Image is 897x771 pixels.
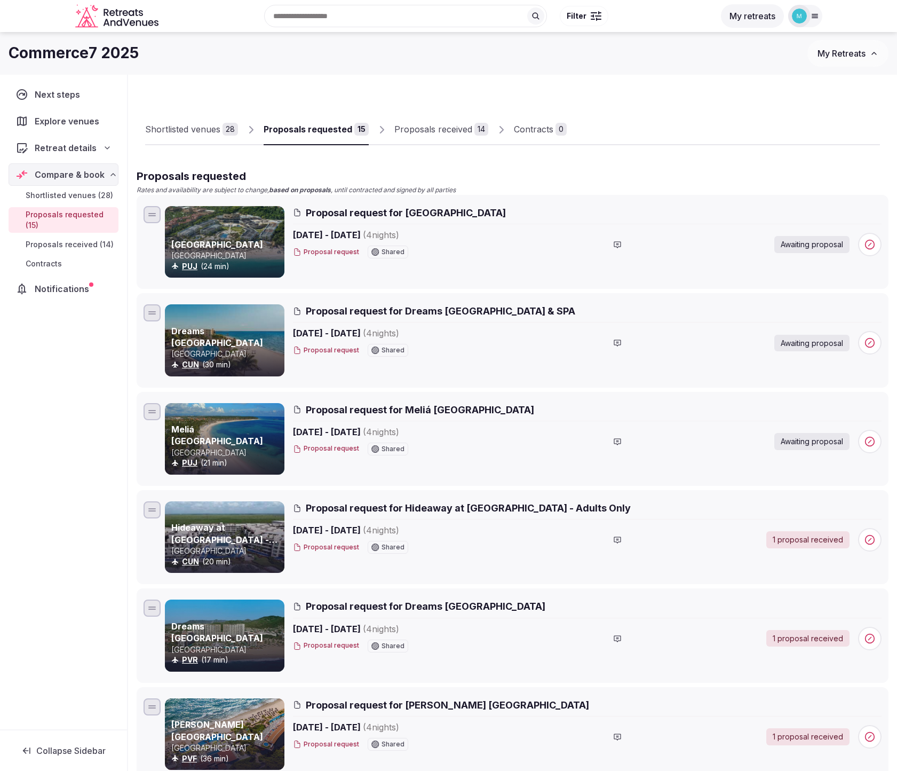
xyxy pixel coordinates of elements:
div: Awaiting proposal [774,236,850,253]
a: My retreats [721,11,784,21]
span: [DATE] - [DATE] [293,426,481,438]
a: Contracts0 [514,114,567,145]
span: Proposal request for [GEOGRAPHIC_DATA] [306,206,506,219]
span: Contracts [26,258,62,269]
span: Proposal request for [PERSON_NAME] [GEOGRAPHIC_DATA] [306,698,589,712]
a: Hideaway at [GEOGRAPHIC_DATA] - Adults Only [171,522,277,557]
p: [GEOGRAPHIC_DATA] [171,447,282,458]
div: (30 min) [171,359,282,370]
span: ( 4 night s ) [363,525,399,536]
span: Compare & book [35,168,105,181]
a: CUN [182,557,199,566]
button: PUJ [182,261,197,272]
div: Awaiting proposal [774,335,850,352]
span: Shared [382,544,404,550]
div: 0 [555,123,567,136]
a: Visit the homepage [75,4,161,28]
a: PVR [182,655,198,664]
h2: Proposals requested [137,169,888,184]
a: Next steps [9,83,118,106]
span: ( 4 night s ) [363,624,399,634]
span: My Retreats [817,48,866,59]
span: [DATE] - [DATE] [293,721,481,734]
button: My Retreats [807,40,888,67]
a: Proposals requested (15) [9,207,118,233]
p: [GEOGRAPHIC_DATA] [171,349,282,359]
span: ( 4 night s ) [363,328,399,339]
button: Proposal request [293,444,359,453]
a: Explore venues [9,110,118,132]
span: Shared [382,249,404,255]
span: Filter [567,11,586,21]
div: (24 min) [171,261,282,272]
span: Explore venues [35,115,104,128]
button: Proposal request [293,543,359,552]
p: [GEOGRAPHIC_DATA] [171,743,282,753]
a: Shortlisted venues (28) [9,188,118,203]
p: [GEOGRAPHIC_DATA] [171,250,282,261]
a: Meliá [GEOGRAPHIC_DATA] [171,424,263,446]
a: Dreams [GEOGRAPHIC_DATA] [171,326,263,348]
img: michael.ofarrell [792,9,807,23]
a: Notifications [9,278,118,300]
button: Proposal request [293,740,359,749]
span: Proposals received (14) [26,239,114,250]
button: CUN [182,556,199,567]
p: Rates and availability are subject to change, , until contracted and signed by all parties [137,186,888,195]
span: Notifications [35,282,93,295]
a: Dreams [GEOGRAPHIC_DATA] [171,621,263,643]
p: [GEOGRAPHIC_DATA] [171,644,282,655]
a: PVF [182,754,197,763]
span: Collapse Sidebar [36,745,106,756]
span: Proposal request for Meliá [GEOGRAPHIC_DATA] [306,403,534,416]
div: Shortlisted venues [145,123,220,136]
a: CUN [182,360,199,369]
span: Shared [382,643,404,649]
div: 28 [223,123,238,136]
a: Contracts [9,256,118,271]
p: [GEOGRAPHIC_DATA] [171,546,282,556]
a: 1 proposal received [766,531,850,548]
strong: based on proposals [269,186,331,194]
span: [DATE] - [DATE] [293,327,481,340]
a: PUJ [182,262,197,271]
span: Shared [382,741,404,748]
a: Shortlisted venues28 [145,114,238,145]
span: Shared [382,446,404,452]
button: PVR [182,655,198,665]
div: (21 min) [171,458,282,468]
div: 15 [354,123,369,136]
svg: Retreats and Venues company logo [75,4,161,28]
button: Proposal request [293,641,359,650]
div: (36 min) [171,753,282,764]
span: [DATE] - [DATE] [293,229,481,241]
a: [GEOGRAPHIC_DATA] [171,239,263,250]
div: Proposals requested [264,123,352,136]
a: [PERSON_NAME] [GEOGRAPHIC_DATA] [171,719,263,742]
span: Shared [382,347,404,353]
a: Proposals requested15 [264,114,369,145]
button: Proposal request [293,248,359,257]
a: 1 proposal received [766,630,850,647]
button: PVF [182,753,197,764]
div: (20 min) [171,556,282,567]
span: Proposal request for Dreams [GEOGRAPHIC_DATA] [306,600,545,613]
span: Shortlisted venues (28) [26,190,113,201]
span: [DATE] - [DATE] [293,524,481,537]
div: Proposals received [394,123,472,136]
div: 1 proposal received [766,728,850,745]
button: CUN [182,359,199,370]
span: Proposals requested (15) [26,209,114,231]
span: ( 4 night s ) [363,230,399,240]
div: 14 [474,123,488,136]
span: Proposal request for Hideaway at [GEOGRAPHIC_DATA] - Adults Only [306,501,631,515]
a: Proposals received (14) [9,237,118,252]
span: [DATE] - [DATE] [293,623,481,635]
span: Proposal request for Dreams [GEOGRAPHIC_DATA] & SPA [306,304,575,318]
div: (17 min) [171,655,282,665]
button: Collapse Sidebar [9,739,118,762]
h1: Commerce7 2025 [9,43,139,64]
a: Proposals received14 [394,114,488,145]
